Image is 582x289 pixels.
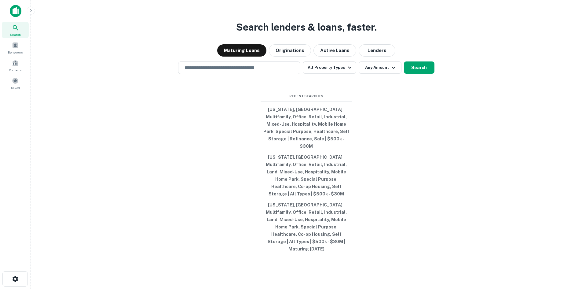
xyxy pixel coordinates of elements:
[9,68,21,72] span: Contacts
[359,44,395,57] button: Lenders
[10,32,21,37] span: Search
[8,50,23,55] span: Borrowers
[2,75,29,91] a: Saved
[551,240,582,269] iframe: Chat Widget
[236,20,377,35] h3: Search lenders & loans, faster.
[2,39,29,56] a: Borrowers
[261,199,352,254] button: [US_STATE], [GEOGRAPHIC_DATA] | Multifamily, Office, Retail, Industrial, Land, Mixed-Use, Hospita...
[2,57,29,74] a: Contacts
[313,44,356,57] button: Active Loans
[261,104,352,152] button: [US_STATE], [GEOGRAPHIC_DATA] | Multifamily, Office, Retail, Industrial, Mixed-Use, Hospitality, ...
[2,22,29,38] a: Search
[11,85,20,90] span: Saved
[217,44,266,57] button: Maturing Loans
[404,61,434,74] button: Search
[261,152,352,199] button: [US_STATE], [GEOGRAPHIC_DATA] | Multifamily, Office, Retail, Industrial, Land, Mixed-Use, Hospita...
[10,5,21,17] img: capitalize-icon.png
[359,61,401,74] button: Any Amount
[269,44,311,57] button: Originations
[261,94,352,99] span: Recent Searches
[303,61,356,74] button: All Property Types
